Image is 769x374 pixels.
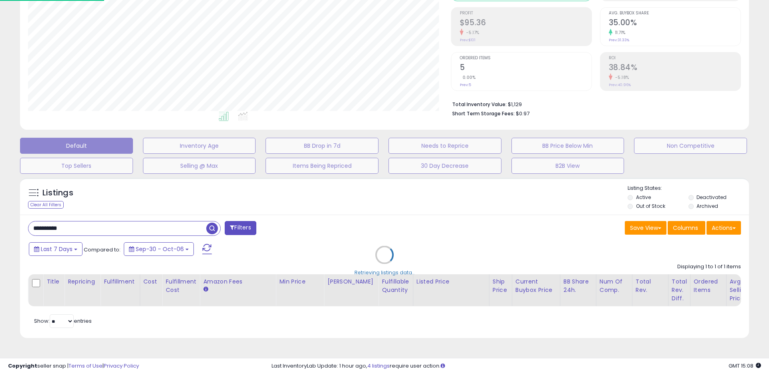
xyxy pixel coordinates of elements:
h2: 5 [460,63,592,74]
button: Selling @ Max [143,158,256,174]
small: 11.71% [612,30,626,36]
small: -5.18% [612,74,629,80]
button: BB Price Below Min [511,138,624,154]
button: Non Competitive [634,138,747,154]
div: Retrieving listings data.. [354,269,415,276]
span: 2025-10-14 15:08 GMT [729,362,761,370]
h2: $95.36 [460,18,592,29]
button: Needs to Reprice [389,138,501,154]
button: B2B View [511,158,624,174]
div: Last InventoryLab Update: 1 hour ago, require user action. [272,362,761,370]
span: Ordered Items [460,56,592,60]
small: Prev: 31.33% [609,38,629,42]
h2: 35.00% [609,18,741,29]
small: 0.00% [460,74,476,80]
small: Prev: 40.96% [609,82,631,87]
span: ROI [609,56,741,60]
small: Prev: 5 [460,82,471,87]
button: 30 Day Decrease [389,158,501,174]
small: Prev: $101 [460,38,475,42]
a: Terms of Use [68,362,103,370]
button: BB Drop in 7d [266,138,378,154]
button: Inventory Age [143,138,256,154]
span: Avg. Buybox Share [609,11,741,16]
button: Default [20,138,133,154]
a: 4 listings [367,362,390,370]
div: seller snap | | [8,362,139,370]
h2: 38.84% [609,63,741,74]
strong: Copyright [8,362,37,370]
small: -5.17% [463,30,479,36]
a: Privacy Policy [104,362,139,370]
b: Short Term Storage Fees: [452,110,515,117]
button: Items Being Repriced [266,158,378,174]
span: $0.97 [516,110,529,117]
li: $1,129 [452,99,735,109]
b: Total Inventory Value: [452,101,507,108]
button: Top Sellers [20,158,133,174]
span: Profit [460,11,592,16]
